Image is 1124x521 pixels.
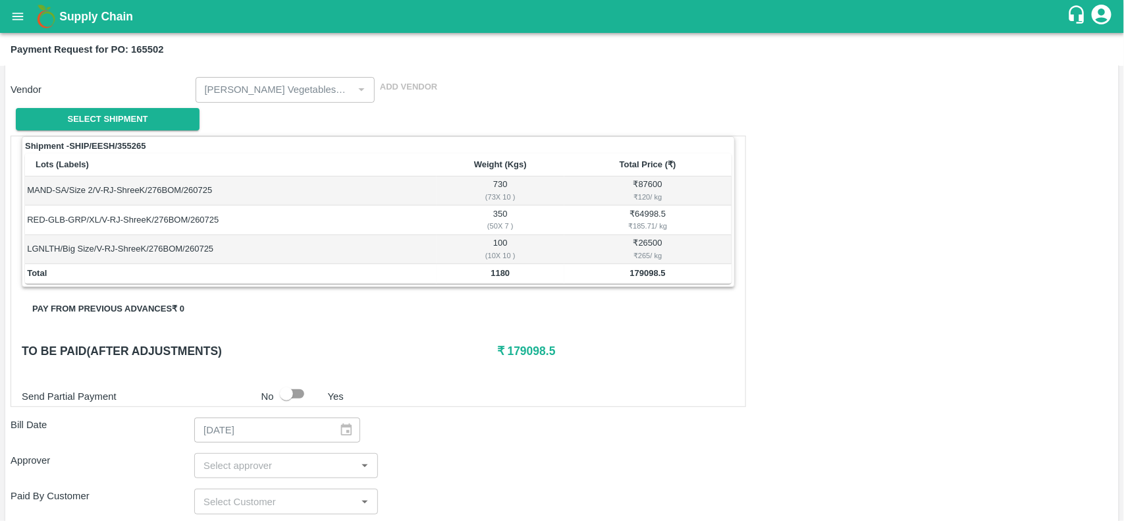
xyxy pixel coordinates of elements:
button: Open [356,457,373,474]
td: LGNLTH/Big Size/V-RJ-ShreeK/276BOM/260725 [25,235,437,264]
h6: To be paid(After adjustments) [22,342,497,360]
p: Approver [11,453,194,468]
button: Pay from previous advances₹ 0 [22,298,195,321]
b: 1180 [491,268,510,278]
p: Bill Date [11,418,194,432]
div: ₹ 120 / kg [566,191,729,203]
b: Total Price (₹) [620,159,676,169]
td: ₹ 64998.5 [564,206,732,234]
a: Supply Chain [59,7,1067,26]
p: No [261,389,274,404]
b: Supply Chain [59,10,133,23]
td: RED-GLB-GRP/XL/V-RJ-ShreeK/276BOM/260725 [25,206,437,234]
div: account of current user [1090,3,1113,30]
div: ( 73 X 10 ) [439,191,562,203]
p: Vendor [11,82,190,97]
td: 730 [437,177,564,206]
div: customer-support [1067,5,1090,28]
div: ₹ 265 / kg [566,250,729,261]
b: Total [27,268,47,278]
td: 350 [437,206,564,234]
p: Yes [328,389,344,404]
td: ₹ 87600 [564,177,732,206]
button: Select Shipment [16,108,200,131]
b: Lots (Labels) [36,159,89,169]
img: logo [33,3,59,30]
div: ( 50 X 7 ) [439,220,562,232]
h6: ₹ 179098.5 [497,342,735,360]
input: Select Customer [198,493,352,510]
td: 100 [437,235,564,264]
b: Payment Request for PO: 165502 [11,44,164,55]
input: Select Vendor [200,81,350,98]
p: Send Partial Payment [22,389,256,404]
input: Select approver [198,457,352,474]
p: Paid By Customer [11,489,194,503]
div: ₹ 185.71 / kg [566,220,729,232]
td: ₹ 26500 [564,235,732,264]
div: ( 10 X 10 ) [439,250,562,261]
strong: Shipment - SHIP/EESH/355265 [25,140,146,153]
b: 179098.5 [630,268,666,278]
td: MAND-SA/Size 2/V-RJ-ShreeK/276BOM/260725 [25,177,437,206]
button: open drawer [3,1,33,32]
button: Open [356,493,373,510]
input: Bill Date [194,418,329,443]
b: Weight (Kgs) [474,159,527,169]
span: Select Shipment [68,112,148,127]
